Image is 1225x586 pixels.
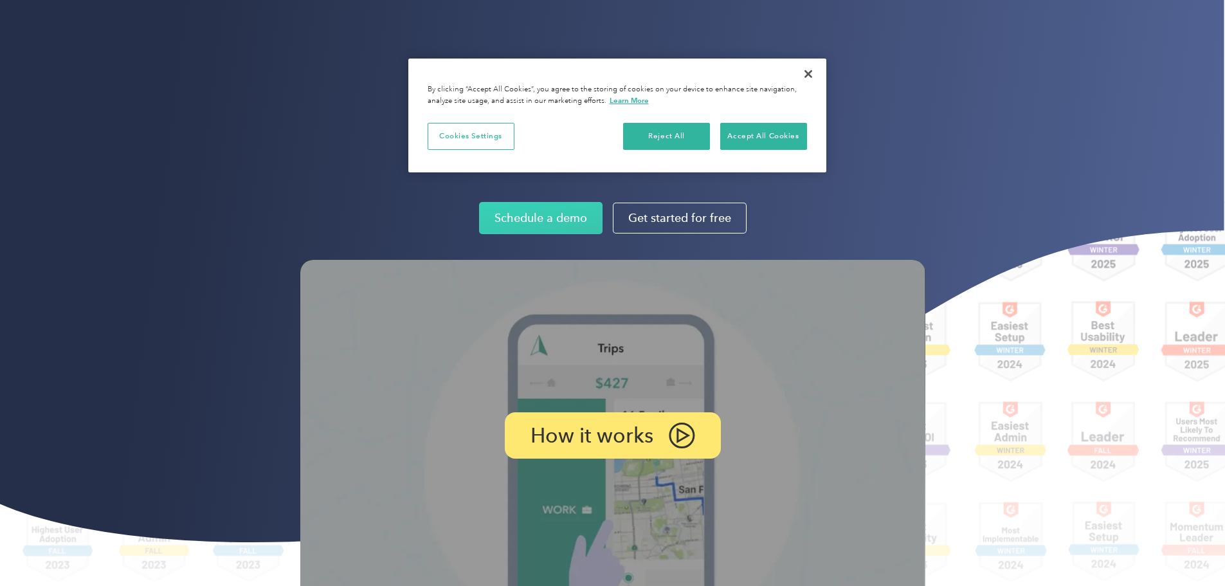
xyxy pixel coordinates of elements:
[613,203,747,233] a: Get started for free
[720,123,807,150] button: Accept All Cookies
[408,59,826,172] div: Cookie banner
[531,426,653,444] p: How it works
[610,96,649,105] a: More information about your privacy, opens in a new tab
[408,59,826,172] div: Privacy
[479,202,603,234] a: Schedule a demo
[623,123,710,150] button: Reject All
[428,84,807,107] div: By clicking “Accept All Cookies”, you agree to the storing of cookies on your device to enhance s...
[428,123,514,150] button: Cookies Settings
[794,60,822,88] button: Close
